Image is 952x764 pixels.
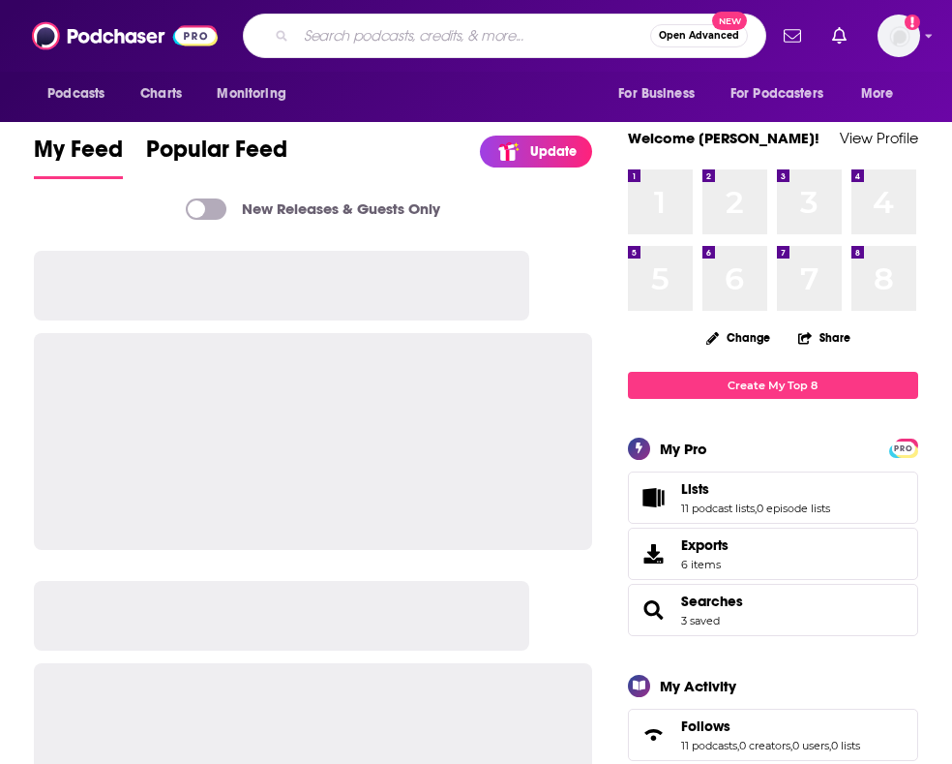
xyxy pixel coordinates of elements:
[730,80,823,107] span: For Podcasters
[650,24,748,47] button: Open AdvancedNew
[824,19,854,52] a: Show notifications dropdown
[878,15,920,57] img: User Profile
[797,319,851,356] button: Share
[296,20,650,51] input: Search podcasts, credits, & more...
[892,440,915,454] a: PRO
[203,76,311,112] button: open menu
[840,129,918,147] a: View Profile
[755,502,757,515] span: ,
[681,502,755,515] a: 11 podcast lists
[34,76,130,112] button: open menu
[660,440,707,458] div: My Pro
[146,135,287,175] span: Popular Feed
[905,15,920,30] svg: Add a profile image
[140,80,182,107] span: Charts
[681,536,729,554] span: Exports
[718,76,851,112] button: open menu
[681,739,737,752] a: 11 podcasts
[530,143,577,160] p: Update
[848,76,918,112] button: open menu
[635,540,673,567] span: Exports
[861,80,894,107] span: More
[217,80,285,107] span: Monitoring
[243,14,766,58] div: Search podcasts, credits, & more...
[628,528,918,580] a: Exports
[635,484,673,511] a: Lists
[628,129,819,147] a: Welcome [PERSON_NAME]!
[681,614,720,627] a: 3 saved
[790,739,792,752] span: ,
[605,76,719,112] button: open menu
[681,718,730,735] span: Follows
[681,718,860,735] a: Follows
[831,739,860,752] a: 0 lists
[635,596,673,624] a: Searches
[480,136,592,168] a: Update
[618,80,695,107] span: For Business
[681,558,729,571] span: 6 items
[32,17,218,54] img: Podchaser - Follow, Share and Rate Podcasts
[878,15,920,57] span: Logged in as Isabellaoidem
[878,15,920,57] button: Show profile menu
[635,721,673,749] a: Follows
[739,739,790,752] a: 0 creators
[628,709,918,761] span: Follows
[659,31,739,41] span: Open Advanced
[146,135,287,179] a: Popular Feed
[681,593,743,610] a: Searches
[628,472,918,524] span: Lists
[628,372,918,398] a: Create My Top 8
[757,502,830,515] a: 0 episode lists
[34,135,123,175] span: My Feed
[128,76,193,112] a: Charts
[47,80,104,107] span: Podcasts
[628,584,918,636] span: Searches
[737,739,739,752] span: ,
[186,199,440,220] a: New Releases & Guests Only
[892,442,915,456] span: PRO
[792,739,829,752] a: 0 users
[695,325,782,350] button: Change
[681,480,709,498] span: Lists
[34,135,123,179] a: My Feed
[829,739,831,752] span: ,
[712,12,747,30] span: New
[660,677,736,695] div: My Activity
[776,19,809,52] a: Show notifications dropdown
[681,480,830,498] a: Lists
